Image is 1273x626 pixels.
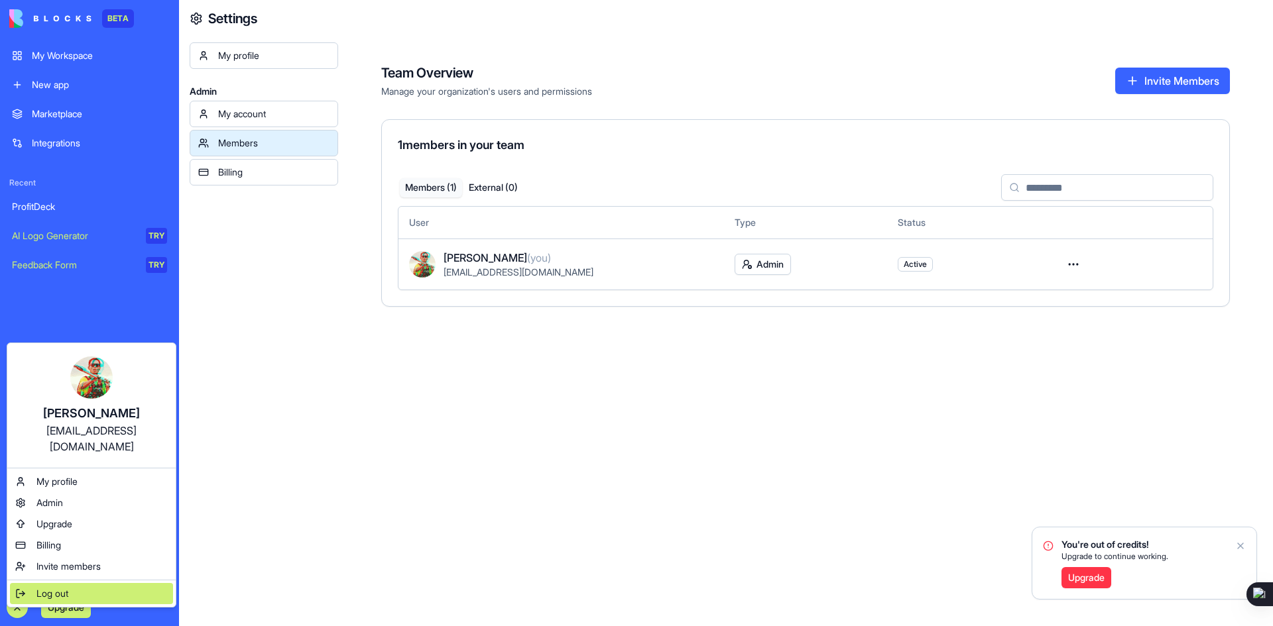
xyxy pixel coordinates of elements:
div: ProfitDeck [12,200,167,213]
a: Upgrade [10,513,173,535]
a: Admin [10,492,173,513]
a: Billing [10,535,173,556]
a: Invite members [10,556,173,577]
a: My profile [10,471,173,492]
span: Log out [36,587,68,600]
div: [PERSON_NAME] [21,404,162,423]
a: [PERSON_NAME][EMAIL_ADDRESS][DOMAIN_NAME] [10,346,173,465]
div: TRY [146,257,167,273]
span: My profile [36,475,78,488]
span: Invite members [36,560,101,573]
span: Billing [36,539,61,552]
img: ACg8ocJsrza2faDWgbMzU2vv0cSMoLRTLvgx_tB2mDAJkTet1SlxQg2eCQ=s96-c [70,356,113,399]
span: Admin [36,496,63,509]
span: Recent [4,178,175,188]
div: [EMAIL_ADDRESS][DOMAIN_NAME] [21,423,162,454]
div: AI Logo Generator [12,229,137,242]
div: Feedback Form [12,258,137,272]
div: TRY [146,228,167,244]
span: Upgrade [36,517,72,531]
